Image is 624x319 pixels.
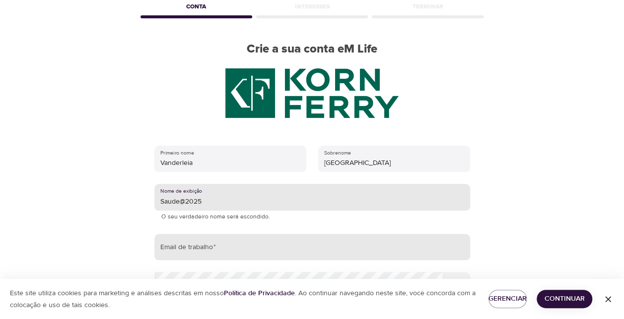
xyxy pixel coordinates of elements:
img: KF%20green%20logo%202.20.2025.png [225,68,399,118]
h2: Crie a sua conta eM Life [139,42,486,56]
a: Política de Privacidade [224,289,295,298]
span: Gerenciar [496,293,519,305]
button: Continuar [537,290,592,308]
p: O seu verdadeiro nome será escondido. [161,212,463,222]
button: Gerenciar [488,290,527,308]
span: Continuar [545,293,584,305]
